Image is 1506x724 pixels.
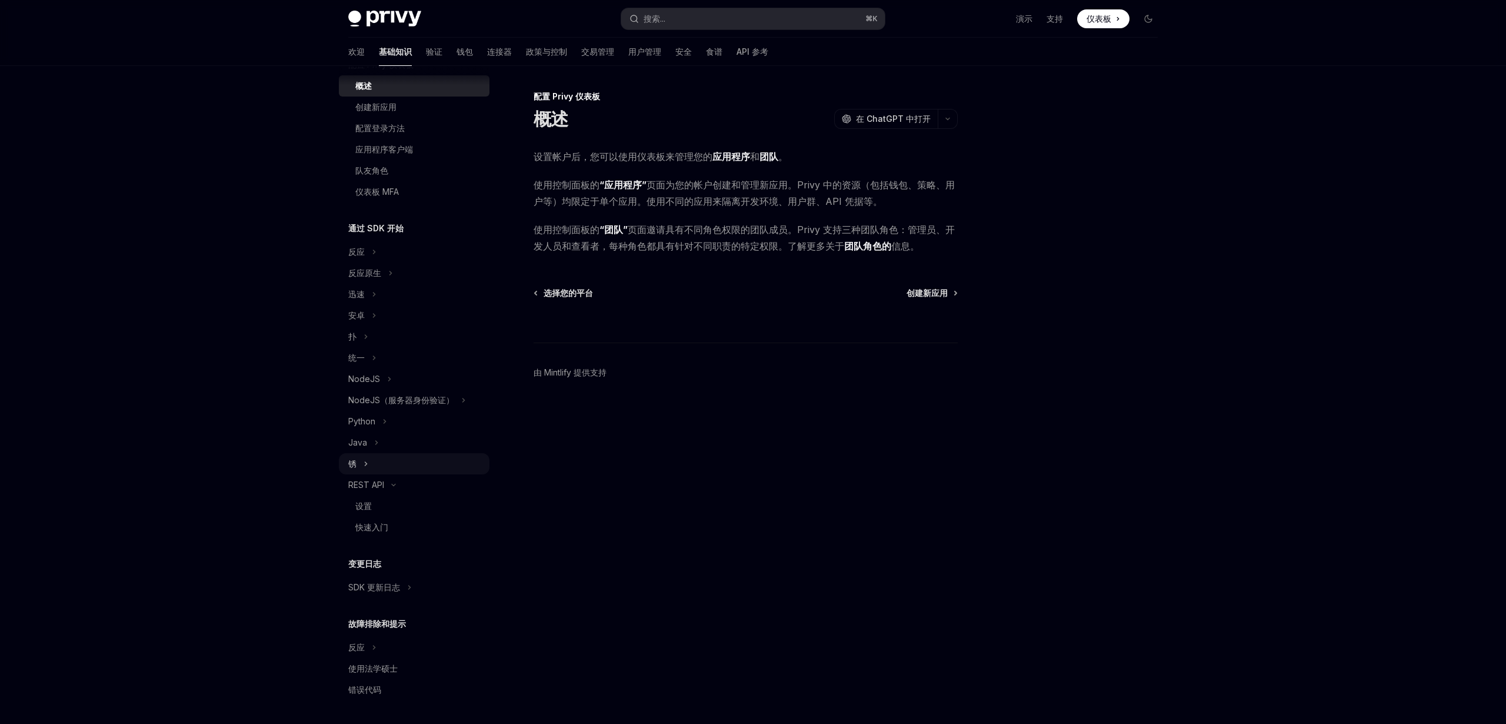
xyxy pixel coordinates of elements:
font: 页面为您的帐户创建和管理新应用。Privy 中的资源（包括钱包、策略、用户等）均限定于单个应用。使用不同的应用来隔离开发环境、用户群、API 凭据等。 [534,179,955,207]
font: 和 [750,151,759,162]
button: 切换 NodeJS 部分 [339,368,489,390]
font: SDK 更新日志 [348,582,400,592]
a: 政策与控制 [526,38,567,66]
font: API 参考 [737,47,768,57]
font: 食谱 [706,47,722,57]
button: 切换 React Native 部分 [339,263,489,284]
button: 切换暗模式 [1139,9,1158,28]
font: 反应原生 [348,268,381,278]
a: 使用法学硕士 [339,658,489,679]
font: 政策与控制 [526,47,567,57]
a: 钱包 [457,38,473,66]
a: 食谱 [706,38,722,66]
font: 安卓 [348,310,365,320]
font: 错误代码 [348,685,381,695]
font: 仪表板 MFA [355,187,399,197]
font: 迅速 [348,289,365,299]
button: 切换 Python 部分 [339,411,489,432]
font: 。 [778,151,788,162]
button: 切换 Unity 部分 [339,347,489,368]
font: 设置 [355,501,372,511]
font: 用户管理 [628,47,661,57]
font: 基础知识 [379,47,412,57]
font: 支持 [1047,14,1063,24]
button: 打开搜索 [621,8,885,29]
font: “应用程序” [599,179,647,191]
font: 反应 [348,247,365,257]
font: 扑 [348,331,356,341]
font: REST API [348,480,384,490]
font: 由 Mintlify 提供支持 [534,367,607,377]
a: 基础知识 [379,38,412,66]
a: 设置 [339,496,489,517]
button: 切换 NodeJS（服务器身份验证）部分 [339,390,489,411]
font: 概述 [534,108,568,129]
a: 仪表板 MFA [339,181,489,202]
font: 在 ChatGPT 中打开 [856,114,931,124]
a: 仪表板 [1077,9,1129,28]
a: 概述 [339,75,489,97]
a: 快速入门 [339,517,489,538]
font: 演示 [1016,14,1032,24]
button: 切换 REST API 部分 [339,474,489,496]
a: 验证 [426,38,442,66]
font: 连接器 [487,47,512,57]
a: 演示 [1016,13,1032,25]
a: 选择您的平台 [535,287,593,299]
font: K [872,14,878,23]
font: 应用程序 [712,151,750,162]
button: 切换 Java 部分 [339,432,489,453]
a: API 参考 [737,38,768,66]
font: 验证 [426,47,442,57]
font: 信息。 [891,240,919,252]
font: 交易管理 [581,47,614,57]
font: NodeJS [348,374,380,384]
font: 队友角色 [355,165,388,175]
font: 创建新应用 [907,288,948,298]
font: 通过 SDK 开始 [348,223,404,233]
font: 使用法学硕士 [348,663,398,673]
font: “团队” [599,224,628,235]
a: 应用程序客户端 [339,139,489,160]
font: 欢迎 [348,47,365,57]
font: 创建新应用 [355,102,397,112]
font: 统一 [348,353,365,363]
a: 错误代码 [339,679,489,700]
a: 由 Mintlify 提供支持 [534,367,607,378]
a: 交易管理 [581,38,614,66]
font: 使用控制面板的 [534,179,599,191]
button: 在 ChatGPT 中打开 [834,109,938,129]
font: 锈 [348,459,356,469]
font: 搜索... [644,14,665,24]
a: “团队” [599,224,628,236]
font: 快速入门 [355,522,388,532]
button: 切换 Flutter 部分 [339,326,489,347]
font: NodeJS（服务器身份验证） [348,395,454,405]
font: 仪表板 [1087,14,1111,24]
button: 切换 SDK 变更日志部分 [339,577,489,598]
a: 连接器 [487,38,512,66]
button: 切换 Android 部分 [339,305,489,326]
font: 配置登录方法 [355,123,405,133]
font: 团队 [759,151,778,162]
a: 创建新应用 [907,287,957,299]
font: Java [348,437,367,447]
button: 切换 React 部分 [339,241,489,263]
a: 支持 [1047,13,1063,25]
font: 配置 Privy 仪表板 [534,91,600,101]
button: 切换 React 部分 [339,637,489,658]
font: 使用控制面板的 [534,224,599,235]
a: 安全 [675,38,692,66]
font: ⌘ [865,14,872,23]
font: 应用程序客户端 [355,144,413,154]
font: 选择您的平台 [544,288,593,298]
button: 切换 Swift 部分 [339,284,489,305]
font: 变更日志 [348,559,381,569]
font: 设置帐户后，您可以使用仪表板来管理您的 [534,151,712,162]
font: 页面邀请具有不同角色权限的团队成员。Privy 支持三种团队角色：管理员、开发人员和查看者，每种角色都具有针对不同职责的特定权限。了解更多关于 [534,224,955,252]
font: 钱包 [457,47,473,57]
font: 故障排除和提示 [348,619,406,629]
font: 反应 [348,642,365,652]
a: 团队角色的 [844,240,891,253]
